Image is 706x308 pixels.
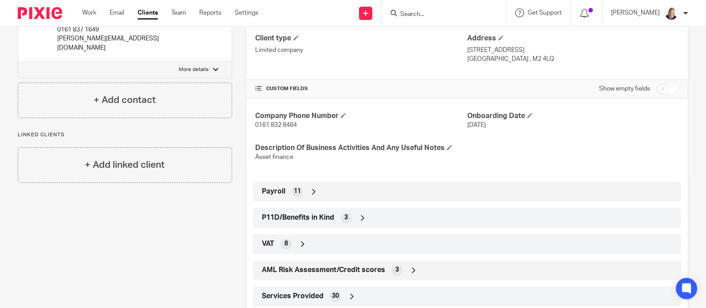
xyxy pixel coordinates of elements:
h4: Company Phone Number [255,111,467,121]
h4: CUSTOM FIELDS [255,85,467,92]
p: [STREET_ADDRESS] [467,46,679,55]
p: Limited company [255,46,467,55]
span: Payroll [262,187,285,196]
h4: Address [467,34,679,43]
h4: + Add contact [94,93,156,107]
p: 0161 837 1649 [57,25,197,34]
span: [DATE] [467,122,486,128]
span: Get Support [528,10,562,16]
a: Email [110,8,124,17]
a: Work [82,8,96,17]
span: Services Provided [262,292,323,301]
p: [PERSON_NAME] [611,8,660,17]
p: [GEOGRAPHIC_DATA] , M2 4LQ [467,55,679,63]
span: 30 [332,292,339,300]
p: Linked clients [18,131,232,138]
span: 11 [294,187,301,196]
a: Team [171,8,186,17]
img: K%20Garrattley%20headshot%20black%20top%20cropped.jpg [664,6,678,20]
span: AML Risk Assessment/Credit scores [262,265,385,275]
span: Asset finance [255,154,293,160]
span: 8 [284,239,288,248]
h4: Onboarding Date [467,111,679,121]
label: Show empty fields [599,84,650,93]
span: 3 [344,213,348,222]
a: Settings [235,8,258,17]
span: P11D/Benefits in Kind [262,213,334,222]
h4: + Add linked client [85,158,165,172]
a: Reports [199,8,221,17]
a: Clients [138,8,158,17]
p: More details [179,66,209,73]
img: Pixie [18,7,62,19]
input: Search [399,11,479,19]
span: VAT [262,239,274,249]
h4: Client type [255,34,467,43]
h4: Description Of Business Activities And Any Useful Notes [255,143,467,153]
span: 0161 832 8484 [255,122,297,128]
span: 3 [395,265,399,274]
p: [PERSON_NAME][EMAIL_ADDRESS][DOMAIN_NAME] [57,34,197,52]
